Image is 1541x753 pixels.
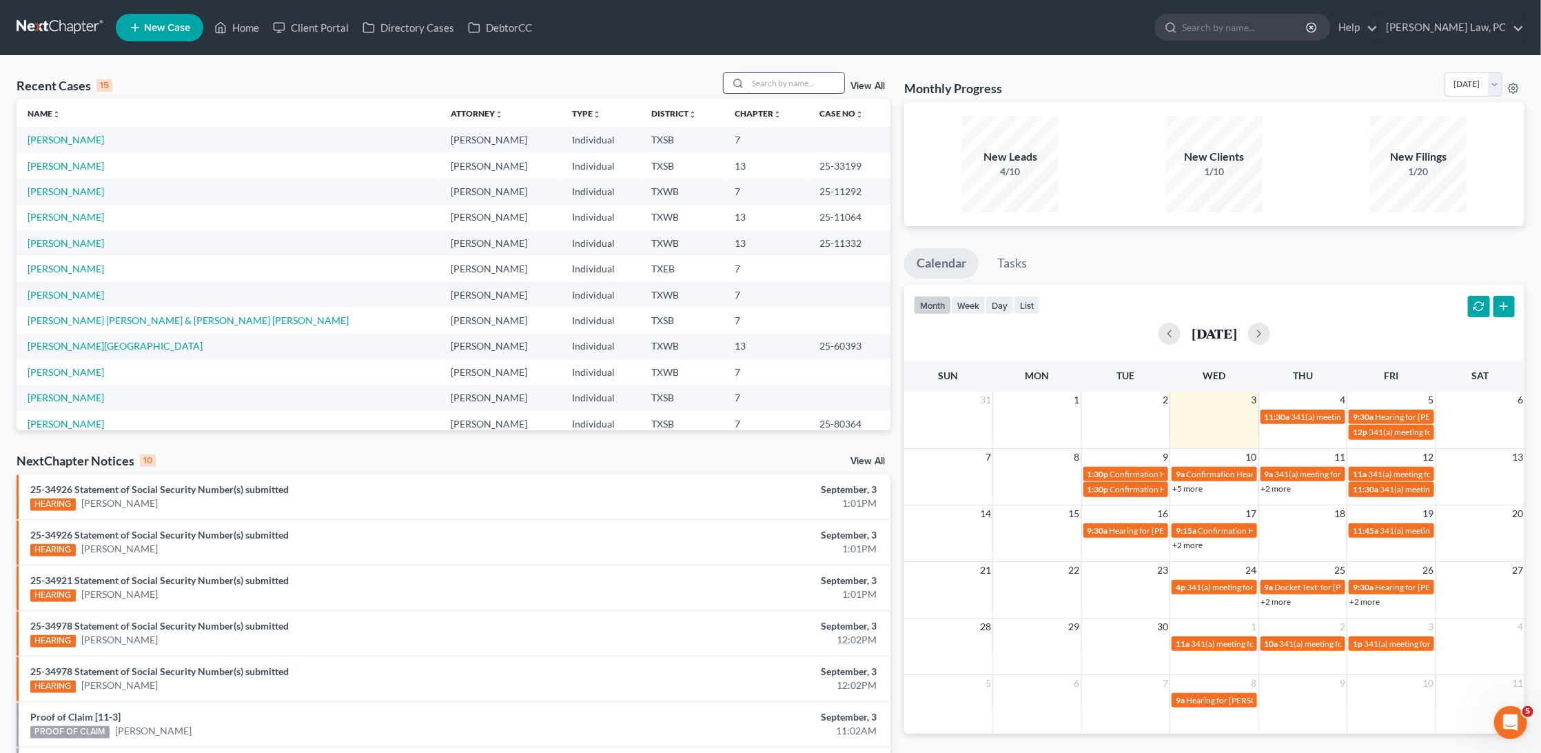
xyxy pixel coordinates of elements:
[641,385,724,411] td: TXSB
[461,15,539,40] a: DebtorCC
[1265,412,1290,422] span: 11:30a
[440,385,561,411] td: [PERSON_NAME]
[735,108,782,119] a: Chapterunfold_more
[28,418,104,430] a: [PERSON_NAME]
[985,248,1039,279] a: Tasks
[561,385,641,411] td: Individual
[28,289,104,301] a: [PERSON_NAME]
[81,679,158,692] a: [PERSON_NAME]
[820,108,864,119] a: Case Nounfold_more
[1245,449,1258,465] span: 10
[1166,149,1263,165] div: New Clients
[30,711,121,723] a: Proof of Claim [11-3]
[1176,695,1185,705] span: 9a
[28,108,61,119] a: Nameunfold_more
[604,588,877,601] div: 1:01PM
[1349,596,1380,607] a: +2 more
[52,110,61,119] i: unfold_more
[1353,427,1367,437] span: 12p
[1511,449,1524,465] span: 13
[1182,14,1308,40] input: Search by name...
[1088,484,1109,494] span: 1:30p
[604,633,877,647] div: 12:02PM
[1110,484,1268,494] span: Confirmation Hearing for [PERSON_NAME]
[30,590,76,602] div: HEARING
[1110,525,1217,536] span: Hearing for [PERSON_NAME]
[641,230,724,256] td: TXWB
[641,334,724,359] td: TXWB
[604,496,877,510] div: 1:01PM
[440,153,561,179] td: [PERSON_NAME]
[17,77,112,94] div: Recent Cases
[604,542,877,556] div: 1:01PM
[748,73,844,93] input: Search by name...
[724,230,808,256] td: 13
[28,160,104,172] a: [PERSON_NAME]
[30,574,289,586] a: 25-34921 Statement of Social Security Number(s) submitted
[724,308,808,333] td: 7
[914,296,951,314] button: month
[652,108,697,119] a: Districtunfold_more
[724,334,808,359] td: 13
[962,165,1059,179] div: 4/10
[1068,619,1081,635] span: 29
[1265,469,1274,479] span: 9a
[30,620,289,632] a: 25-34978 Statement of Social Security Number(s) submitted
[1280,639,1486,649] span: 341(a) meeting for [PERSON_NAME] & [PERSON_NAME]
[561,359,641,385] td: Individual
[1156,619,1170,635] span: 30
[1275,582,1398,592] span: Docket Text: for [PERSON_NAME]
[561,205,641,230] td: Individual
[1265,582,1274,592] span: 9a
[28,237,104,249] a: [PERSON_NAME]
[1187,582,1320,592] span: 341(a) meeting for [PERSON_NAME]
[1353,484,1378,494] span: 11:30a
[1186,695,1367,705] span: Hearing for [PERSON_NAME] & [PERSON_NAME]
[724,153,808,179] td: 13
[28,392,104,403] a: [PERSON_NAME]
[1511,505,1524,522] span: 20
[356,15,461,40] a: Directory Cases
[1353,469,1367,479] span: 11a
[904,80,1002,97] h3: Monthly Progress
[979,392,992,408] span: 31
[1073,449,1081,465] span: 8
[809,179,890,204] td: 25-11292
[1191,639,1324,649] span: 341(a) meeting for [PERSON_NAME]
[1110,469,1268,479] span: Confirmation Hearing for [PERSON_NAME]
[1422,562,1436,579] span: 26
[1516,392,1524,408] span: 6
[1293,370,1313,381] span: Thu
[28,263,104,274] a: [PERSON_NAME]
[724,359,808,385] td: 7
[604,574,877,588] div: September, 3
[561,230,641,256] td: Individual
[1014,296,1040,314] button: list
[1369,427,1502,437] span: 341(a) meeting for [PERSON_NAME]
[440,411,561,436] td: [PERSON_NAME]
[30,665,289,677] a: 25-34978 Statement of Social Security Number(s) submitted
[1427,392,1436,408] span: 5
[440,308,561,333] td: [PERSON_NAME]
[1338,392,1347,408] span: 4
[641,205,724,230] td: TXWB
[1338,619,1347,635] span: 2
[1427,619,1436,635] span: 3
[440,179,561,204] td: [PERSON_NAME]
[641,282,724,308] td: TXWB
[1203,370,1225,381] span: Wed
[979,562,992,579] span: 21
[1353,639,1363,649] span: 1p
[1511,562,1524,579] span: 27
[1353,582,1374,592] span: 9:30a
[641,153,724,179] td: TXSB
[28,366,104,378] a: [PERSON_NAME]
[604,483,877,496] div: September, 3
[30,726,110,739] div: PROOF OF CLAIM
[1370,149,1467,165] div: New Filings
[561,282,641,308] td: Individual
[641,179,724,204] td: TXWB
[1088,525,1108,536] span: 9:30a
[1156,505,1170,522] span: 16
[440,359,561,385] td: [PERSON_NAME]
